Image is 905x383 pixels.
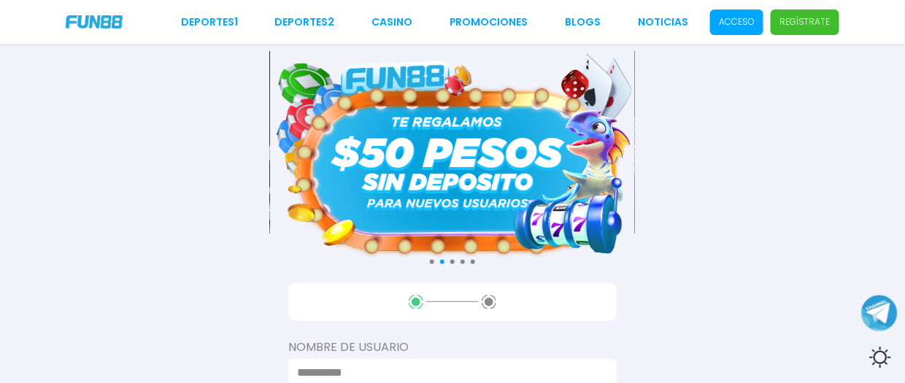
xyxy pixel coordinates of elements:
[861,294,898,332] button: Join telegram channel
[638,15,688,30] a: NOTICIAS
[270,51,635,257] img: Banner
[450,15,528,30] a: Promociones
[719,15,755,28] p: Acceso
[371,15,412,30] a: CASINO
[779,15,831,28] p: Regístrate
[66,15,123,28] img: Company Logo
[861,339,898,376] div: Switch theme
[275,15,335,30] a: Deportes2
[288,338,617,356] label: Nombre de usuario
[565,15,601,30] a: BLOGS
[181,15,238,30] a: Deportes1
